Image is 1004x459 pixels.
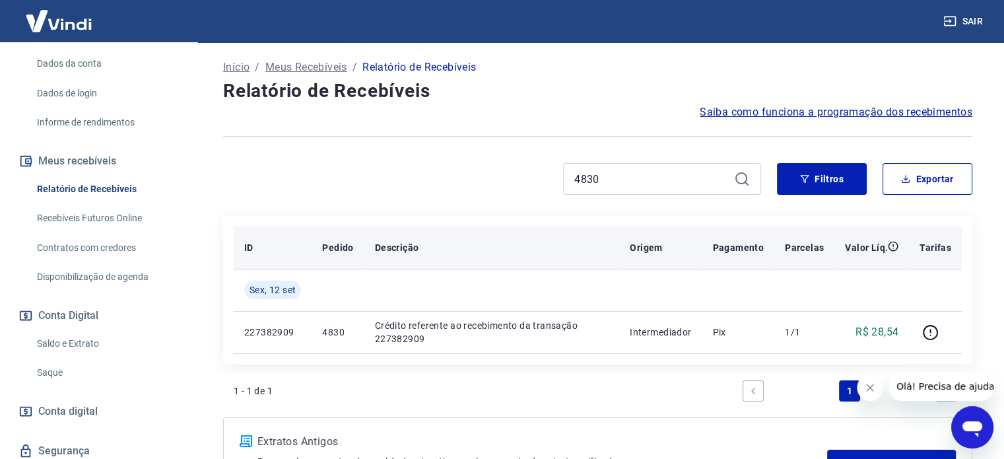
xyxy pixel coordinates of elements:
span: Olá! Precisa de ajuda? [8,9,111,20]
iframe: Fechar mensagem [857,374,883,401]
a: Informe de rendimentos [32,109,182,136]
p: Crédito referente ao recebimento da transação 227382909 [375,319,609,345]
p: / [255,59,259,75]
img: Vindi [16,1,102,41]
a: Dados de login [32,80,182,107]
iframe: Mensagem da empresa [888,372,993,401]
p: / [352,59,357,75]
a: Page 1 is your current page [839,380,860,402]
p: Intermediador [630,326,691,339]
iframe: Botão para abrir a janela de mensagens [951,406,993,448]
p: 1 - 1 de 1 [234,384,273,398]
a: Saldo e Extrato [32,330,182,357]
button: Filtros [777,163,867,195]
a: Meus Recebíveis [265,59,347,75]
a: Relatório de Recebíveis [32,176,182,203]
h4: Relatório de Recebíveis [223,78,972,104]
p: Pix [712,326,764,339]
p: 227382909 [244,326,301,339]
button: Conta Digital [16,301,182,330]
p: 4830 [322,326,353,339]
span: Sex, 12 set [250,283,296,297]
a: Previous page [743,380,764,402]
a: Disponibilização de agenda [32,264,182,291]
a: Conta digital [16,397,182,426]
p: Pagamento [712,241,764,254]
p: Pedido [322,241,353,254]
button: Meus recebíveis [16,147,182,176]
p: 1/1 [785,326,824,339]
img: ícone [240,435,252,447]
a: Saiba como funciona a programação dos recebimentos [700,104,972,120]
a: Contratos com credores [32,234,182,262]
p: Parcelas [785,241,824,254]
input: Busque pelo número do pedido [574,169,729,189]
button: Exportar [883,163,972,195]
p: Extratos Antigos [257,434,827,450]
a: Dados da conta [32,50,182,77]
p: Origem [630,241,662,254]
span: Conta digital [38,402,98,421]
p: R$ 28,54 [855,324,898,340]
ul: Pagination [737,375,962,407]
a: Início [223,59,250,75]
p: Valor Líq. [845,241,888,254]
button: Sair [941,9,988,34]
a: Recebíveis Futuros Online [32,205,182,232]
p: Relatório de Recebíveis [362,59,476,75]
p: Descrição [375,241,419,254]
p: Tarifas [920,241,951,254]
a: Saque [32,359,182,386]
p: ID [244,241,253,254]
